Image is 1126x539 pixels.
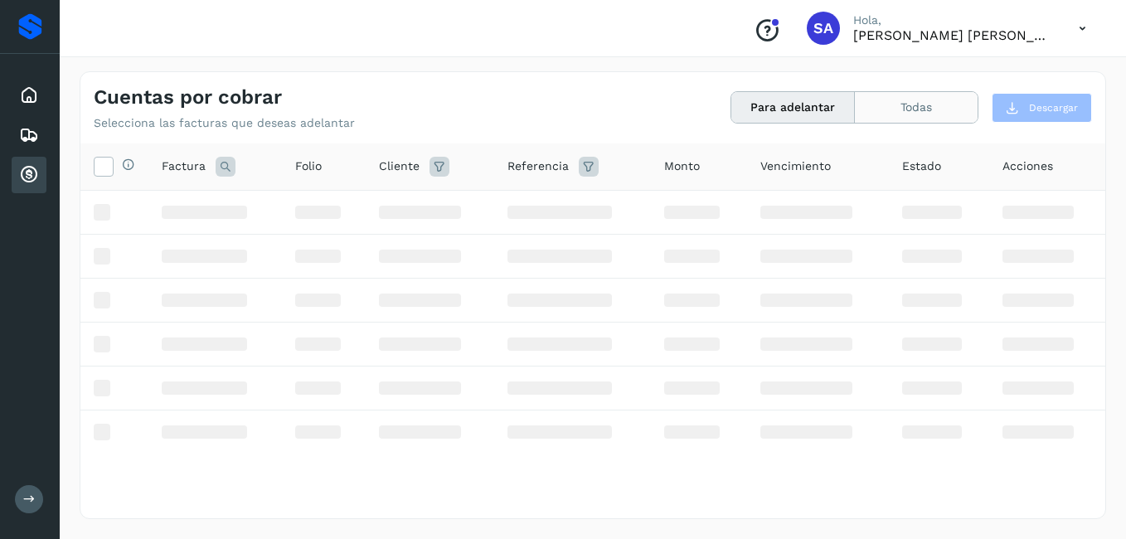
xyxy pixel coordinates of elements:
div: Cuentas por cobrar [12,157,46,193]
span: Monto [664,158,700,175]
h4: Cuentas por cobrar [94,85,282,109]
button: Todas [855,92,978,123]
span: Folio [295,158,322,175]
span: Factura [162,158,206,175]
span: Descargar [1029,100,1078,115]
p: Saul Armando Palacios Martinez [853,27,1052,43]
div: Inicio [12,77,46,114]
span: Referencia [507,158,569,175]
span: Vencimiento [760,158,831,175]
span: Cliente [379,158,420,175]
p: Hola, [853,13,1052,27]
button: Descargar [992,93,1092,123]
span: Estado [902,158,941,175]
div: Embarques [12,117,46,153]
button: Para adelantar [731,92,855,123]
span: Acciones [1002,158,1053,175]
p: Selecciona las facturas que deseas adelantar [94,116,355,130]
